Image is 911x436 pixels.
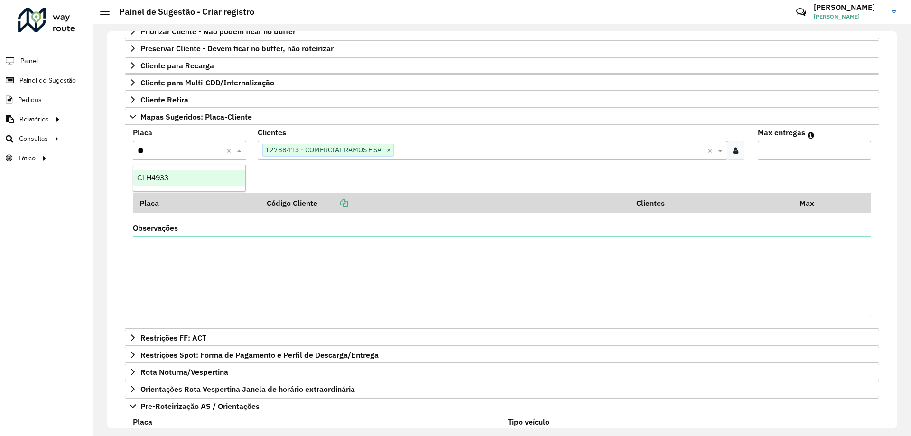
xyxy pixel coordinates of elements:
[140,385,355,393] span: Orientações Rota Vespertina Janela de horário extraordinária
[384,145,393,156] span: ×
[814,3,885,12] h3: [PERSON_NAME]
[125,109,879,125] a: Mapas Sugeridos: Placa-Cliente
[133,165,246,192] ng-dropdown-panel: Options list
[19,134,48,144] span: Consultas
[508,416,549,427] label: Tipo veículo
[19,114,49,124] span: Relatórios
[140,45,334,52] span: Preservar Cliente - Devem ficar no buffer, não roteirizar
[140,368,228,376] span: Rota Noturna/Vespertina
[758,127,805,138] label: Max entregas
[140,351,379,359] span: Restrições Spot: Forma de Pagamento e Perfil de Descarga/Entrega
[808,131,814,139] em: Máximo de clientes que serão colocados na mesma rota com os clientes informados
[140,334,206,342] span: Restrições FF: ACT
[125,381,879,397] a: Orientações Rota Vespertina Janela de horário extraordinária
[20,56,38,66] span: Painel
[140,79,274,86] span: Cliente para Multi-CDD/Internalização
[125,347,879,363] a: Restrições Spot: Forma de Pagamento e Perfil de Descarga/Entrega
[133,127,152,138] label: Placa
[260,193,630,213] th: Código Cliente
[814,12,885,21] span: [PERSON_NAME]
[133,193,260,213] th: Placa
[125,92,879,108] a: Cliente Retira
[707,145,716,156] span: Clear all
[791,2,811,22] a: Contato Rápido
[19,75,76,85] span: Painel de Sugestão
[140,402,260,410] span: Pre-Roteirização AS / Orientações
[18,95,42,105] span: Pedidos
[140,113,252,121] span: Mapas Sugeridos: Placa-Cliente
[125,40,879,56] a: Preservar Cliente - Devem ficar no buffer, não roteirizar
[125,398,879,414] a: Pre-Roteirização AS / Orientações
[133,222,178,233] label: Observações
[133,416,152,427] label: Placa
[793,193,831,213] th: Max
[630,193,793,213] th: Clientes
[140,28,296,35] span: Priorizar Cliente - Não podem ficar no buffer
[140,62,214,69] span: Cliente para Recarga
[125,330,879,346] a: Restrições FF: ACT
[317,198,348,208] a: Copiar
[140,96,188,103] span: Cliente Retira
[125,57,879,74] a: Cliente para Recarga
[125,23,879,39] a: Priorizar Cliente - Não podem ficar no buffer
[18,153,36,163] span: Tático
[125,125,879,329] div: Mapas Sugeridos: Placa-Cliente
[125,364,879,380] a: Rota Noturna/Vespertina
[137,174,168,182] span: CLH4933
[258,127,286,138] label: Clientes
[110,7,254,17] h2: Painel de Sugestão - Criar registro
[226,145,234,156] span: Clear all
[125,74,879,91] a: Cliente para Multi-CDD/Internalização
[263,144,384,156] span: 12788413 - COMERCIAL RAMOS E SA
